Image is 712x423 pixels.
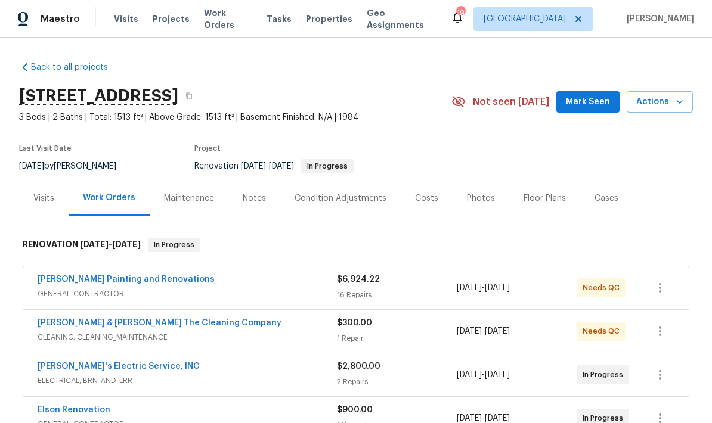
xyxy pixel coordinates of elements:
span: Tasks [267,15,292,23]
span: Not seen [DATE] [473,96,549,108]
button: Copy Address [178,85,200,107]
span: [DATE] [269,162,294,170]
div: Photos [467,192,495,204]
span: In Progress [302,163,352,170]
span: - [80,240,141,248]
span: Visits [114,13,138,25]
span: CLEANING, CLEANING_MAINTENANCE [38,331,337,343]
span: In Progress [149,239,199,251]
span: - [241,162,294,170]
div: RENOVATION [DATE]-[DATE]In Progress [19,226,693,264]
div: Notes [243,192,266,204]
a: Elson Renovation [38,406,110,414]
span: [DATE] [19,162,44,170]
span: - [457,369,510,381]
div: 2 Repairs [337,376,457,388]
span: Needs QC [583,325,624,337]
span: Last Visit Date [19,145,72,152]
span: Properties [306,13,352,25]
h6: RENOVATION [23,238,141,252]
div: Cases [595,192,618,204]
div: 16 Repairs [337,289,457,301]
span: Geo Assignments [367,7,436,31]
a: [PERSON_NAME]'s Electric Service, INC [38,362,200,371]
span: Project [194,145,221,152]
span: [DATE] [485,414,510,422]
button: Mark Seen [556,91,620,113]
span: [DATE] [485,327,510,335]
span: [DATE] [457,371,482,379]
div: 19 [456,7,465,19]
div: Condition Adjustments [295,192,386,204]
span: $2,800.00 [337,362,380,371]
span: - [457,282,510,294]
span: [DATE] [112,240,141,248]
span: GENERAL_CONTRACTOR [38,288,337,300]
div: Work Orders [83,192,135,204]
button: Actions [627,91,693,113]
div: Visits [33,192,54,204]
span: [PERSON_NAME] [622,13,694,25]
div: Floor Plans [524,192,566,204]
span: In Progress [583,369,628,381]
span: [DATE] [485,371,510,379]
a: [PERSON_NAME] & [PERSON_NAME] The Cleaning Company [38,319,281,327]
span: $300.00 [337,319,372,327]
span: 3 Beds | 2 Baths | Total: 1513 ft² | Above Grade: 1513 ft² | Basement Finished: N/A | 1984 [19,111,451,123]
span: $900.00 [337,406,373,414]
span: - [457,325,510,337]
span: $6,924.22 [337,275,380,284]
a: [PERSON_NAME] Painting and Renovations [38,275,215,284]
span: Actions [636,95,683,110]
div: Maintenance [164,192,214,204]
span: [DATE] [457,327,482,335]
span: [DATE] [485,284,510,292]
span: Renovation [194,162,354,170]
span: [DATE] [241,162,266,170]
span: Projects [153,13,190,25]
span: Needs QC [583,282,624,294]
div: Costs [415,192,438,204]
span: [GEOGRAPHIC_DATA] [484,13,566,25]
div: 1 Repair [337,332,457,344]
a: Back to all projects [19,61,134,73]
span: [DATE] [457,284,482,292]
span: [DATE] [80,240,109,248]
span: ELECTRICAL, BRN_AND_LRR [38,375,337,387]
span: [DATE] [457,414,482,422]
div: by [PERSON_NAME] [19,159,131,173]
span: Maestro [41,13,80,25]
span: Mark Seen [566,95,610,110]
span: Work Orders [204,7,252,31]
